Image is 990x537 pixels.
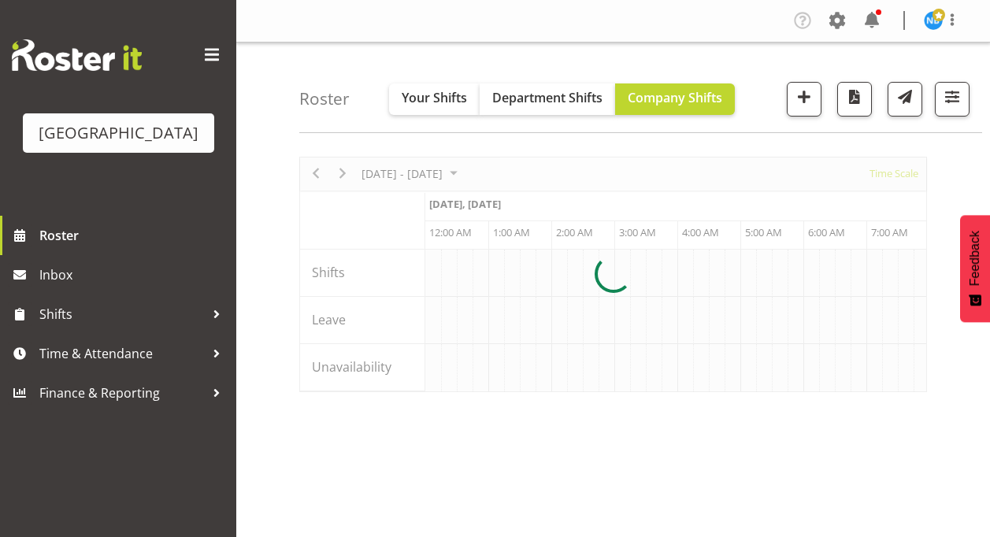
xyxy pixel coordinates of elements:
[39,342,205,365] span: Time & Attendance
[480,83,615,115] button: Department Shifts
[39,263,228,287] span: Inbox
[389,83,480,115] button: Your Shifts
[39,381,205,405] span: Finance & Reporting
[628,89,722,106] span: Company Shifts
[12,39,142,71] img: Rosterit website logo
[615,83,735,115] button: Company Shifts
[402,89,467,106] span: Your Shifts
[888,82,922,117] button: Send a list of all shifts for the selected filtered period to all rostered employees.
[837,82,872,117] button: Download a PDF of the roster according to the set date range.
[924,11,943,30] img: nicoel-boschman11219.jpg
[492,89,603,106] span: Department Shifts
[968,231,982,286] span: Feedback
[39,121,198,145] div: [GEOGRAPHIC_DATA]
[787,82,821,117] button: Add a new shift
[39,302,205,326] span: Shifts
[299,90,350,108] h4: Roster
[960,215,990,322] button: Feedback - Show survey
[39,224,228,247] span: Roster
[935,82,970,117] button: Filter Shifts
